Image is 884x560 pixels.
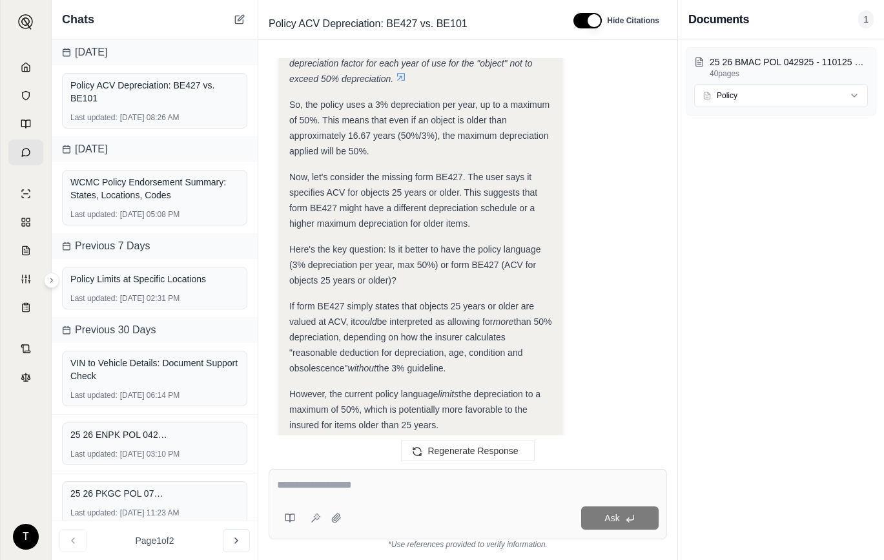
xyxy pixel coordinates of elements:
div: Policy Limits at Specific Locations [70,273,239,285]
span: However, the current policy language [289,389,438,399]
span: If form BE427 simply states that objects 25 years or older are valued at ACV, it [289,301,534,327]
div: Edit Title [263,14,558,34]
a: Policy Comparisons [8,209,43,235]
span: 1 [858,10,874,28]
div: [DATE] [52,39,258,65]
span: be interpreted as allowing for [377,316,493,327]
span: Last updated: [70,390,118,400]
em: could [355,316,376,327]
button: Expand sidebar [13,9,39,35]
div: Previous 30 Days [52,317,258,343]
span: Regenerate Response [427,446,518,456]
span: Policy ACV Depreciation: BE427 vs. BE101 [263,14,473,34]
em: limits [438,389,458,399]
span: Hide Citations [607,16,659,26]
button: New Chat [232,12,247,27]
a: Coverage Table [8,295,43,320]
span: the 3% guideline. [376,363,446,373]
div: [DATE] 02:31 PM [70,293,239,304]
em: more [493,316,513,327]
p: 40 pages [710,68,868,79]
a: Chat [8,140,43,165]
a: Single Policy [8,181,43,207]
span: So, the policy uses a 3% depreciation per year, up to a maximum of 50%. This means that even if a... [289,99,550,156]
a: Home [8,54,43,80]
a: Prompt Library [8,111,43,137]
button: 25 26 BMAC POL 042925 - 110125 NEWB ENP 0745818.pdf40pages [694,56,868,79]
div: [DATE] 05:08 PM [70,209,239,220]
span: 25 26 PKGC POL 070125 Renewal S 2577533.pdf [70,487,167,500]
div: WCMC Policy Endorsement Summary: States, Locations, Codes [70,176,239,202]
p: 25 26 BMAC POL 042925 - 110125 NEWB ENP 0745818.pdf [710,56,868,68]
h3: Documents [688,10,749,28]
img: Expand sidebar [18,14,34,30]
span: Page 1 of 2 [136,534,174,547]
button: Ask [581,506,659,530]
div: [DATE] 03:10 PM [70,449,239,459]
div: Previous 7 Days [52,233,258,259]
span: the depreciation to a maximum of 50%, which is potentially more favorable to the insured for item... [289,389,540,430]
div: VIN to Vehicle Details: Document Support Check [70,357,239,382]
button: Expand sidebar [44,273,59,288]
a: Custom Report [8,266,43,292]
button: Regenerate Response [401,441,534,461]
div: T [13,524,39,550]
span: Last updated: [70,112,118,123]
span: Last updated: [70,209,118,220]
div: [DATE] 11:23 AM [70,508,239,518]
span: Last updated: [70,449,118,459]
span: Ask [604,513,619,523]
div: [DATE] [52,136,258,162]
em: without [348,363,376,373]
span: Last updated: [70,293,118,304]
span: Chats [62,10,94,28]
div: [DATE] 06:14 PM [70,390,239,400]
span: 25 26 ENPK POL 042825 pol#ZCC-71N87878-25-SK.pdf [70,428,167,441]
span: Now, let's consider the missing form BE427. The user says it specifies ACV for objects 25 years o... [289,172,537,229]
a: Documents Vault [8,83,43,109]
span: Here's the key question: Is it better to have the policy language (3% depreciation per year, max ... [289,244,540,285]
div: [DATE] 08:26 AM [70,112,239,123]
a: Contract Analysis [8,336,43,362]
div: *Use references provided to verify information. [269,539,667,550]
a: Claim Coverage [8,238,43,264]
span: than 50% depreciation, depending on how the insurer calculates "reasonable deduction for deprecia... [289,316,552,373]
em: "Actual Cash Value" means the market value of new, identical or nearly identical property less re... [289,12,549,84]
a: Legal Search Engine [8,364,43,390]
span: Last updated: [70,508,118,518]
div: Policy ACV Depreciation: BE427 vs. BE101 [70,79,239,105]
